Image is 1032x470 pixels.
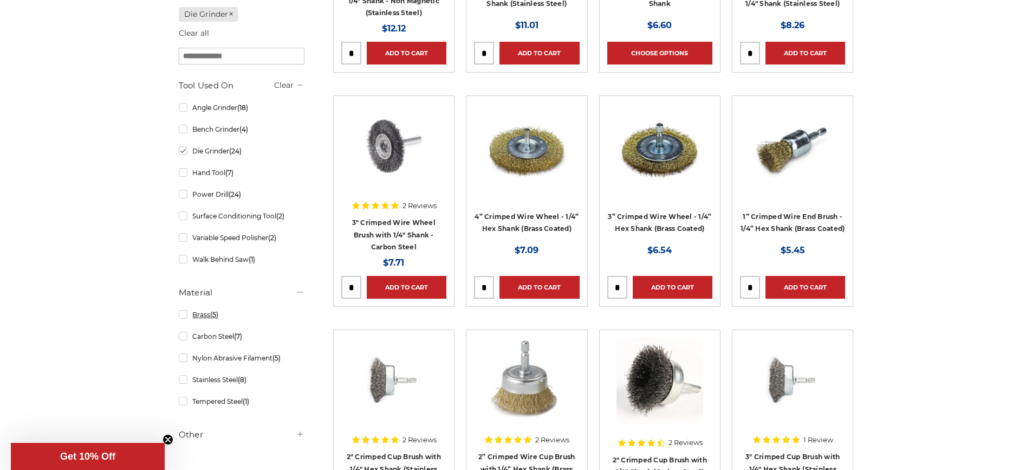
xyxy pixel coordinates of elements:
img: 3" Crimped Carbon Steel Wire Wheel Brush with 1/4" Shank [351,104,437,190]
a: Clear all [179,28,209,38]
span: (5) [210,311,218,319]
span: 2 Reviews [403,436,437,443]
a: Add to Cart [367,42,446,65]
span: (24) [229,147,242,155]
a: 2" brass crimped wire cup brush with 1/4" hex shank [474,338,579,443]
a: Angle Grinder [179,98,304,117]
a: 4” Crimped Wire Wheel - 1/4” Hex Shank (Brass Coated) [475,213,579,233]
a: 3" Crimped Wire Wheel Brush with 1/4" Shank - Carbon Steel [352,218,436,251]
a: Walk Behind Saw [179,250,304,269]
span: (7) [234,332,242,340]
span: (24) [229,190,241,198]
a: Carbon Steel [179,327,304,346]
a: 3 inch brass coated crimped wire wheel [607,104,712,209]
img: 3" Crimped Cup Brush with 1/4" Hex Shank [749,338,836,424]
span: (4) [239,125,248,133]
a: Clear [274,80,294,90]
span: $7.09 [515,245,538,255]
a: Surface Conditioning Tool [179,207,304,226]
span: 2 Reviews [668,439,703,446]
span: (1) [249,255,255,263]
img: 2" brass crimped wire cup brush with 1/4" hex shank [483,338,570,424]
h5: Other [179,428,304,441]
h5: Material [179,286,304,299]
img: 2" Crimped Cup Brush 193220B [351,338,437,424]
img: 3 inch brass coated crimped wire wheel [616,104,703,190]
span: (1) [243,397,249,405]
span: $5.45 [781,245,805,255]
span: (18) [237,104,248,112]
span: Get 10% Off [60,451,115,462]
a: Crimped Wire Cup Brush with Shank [607,338,712,443]
a: Brass [179,305,304,324]
a: Add to Cart [765,42,845,65]
a: Add to Cart [633,276,712,299]
a: Bench Grinder [179,120,304,139]
a: 2" Crimped Cup Brush 193220B [341,338,446,443]
a: 3" Crimped Cup Brush with 1/4" Hex Shank [740,338,845,443]
span: (7) [225,169,233,177]
a: 4 inch brass coated crimped wire wheel [474,104,579,209]
span: $6.54 [647,245,672,255]
a: Stainless Steel [179,370,304,389]
a: Die Grinder [179,7,238,22]
span: (5) [272,354,281,362]
a: Add to Cart [499,276,579,299]
a: Add to Cart [367,276,446,299]
a: 1” Crimped Wire End Brush - 1/4” Hex Shank (Brass Coated) [741,213,845,233]
span: 1 Review [803,436,833,443]
a: Power Drill [179,185,304,204]
span: 2 Reviews [403,202,437,209]
span: $6.60 [647,20,672,30]
img: Crimped Wire Cup Brush with Shank [616,338,703,424]
a: Nylon Abrasive Filament [179,349,304,368]
a: Die Grinder [179,141,304,160]
span: 2 Reviews [535,436,569,443]
span: (8) [238,376,246,384]
a: 3” Crimped Wire Wheel - 1/4” Hex Shank (Brass Coated) [608,213,711,233]
span: $11.01 [515,20,538,30]
a: Add to Cart [499,42,579,65]
a: brass coated 1 inch end brush [740,104,845,209]
span: $7.71 [383,257,404,268]
a: Variable Speed Polisher [179,228,304,247]
button: Close teaser [163,434,173,445]
a: 3" Crimped Carbon Steel Wire Wheel Brush with 1/4" Shank [341,104,446,209]
a: Hand Tool [179,163,304,182]
span: $12.12 [382,23,406,34]
div: Get 10% OffClose teaser [11,443,165,470]
a: Add to Cart [765,276,845,299]
a: Tempered Steel [179,392,304,411]
span: (2) [276,212,284,220]
img: 4 inch brass coated crimped wire wheel [483,104,570,190]
span: $8.26 [781,20,804,30]
a: Choose Options [607,42,712,65]
h5: Tool Used On [179,79,304,92]
span: (2) [268,234,276,242]
img: brass coated 1 inch end brush [749,104,836,190]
